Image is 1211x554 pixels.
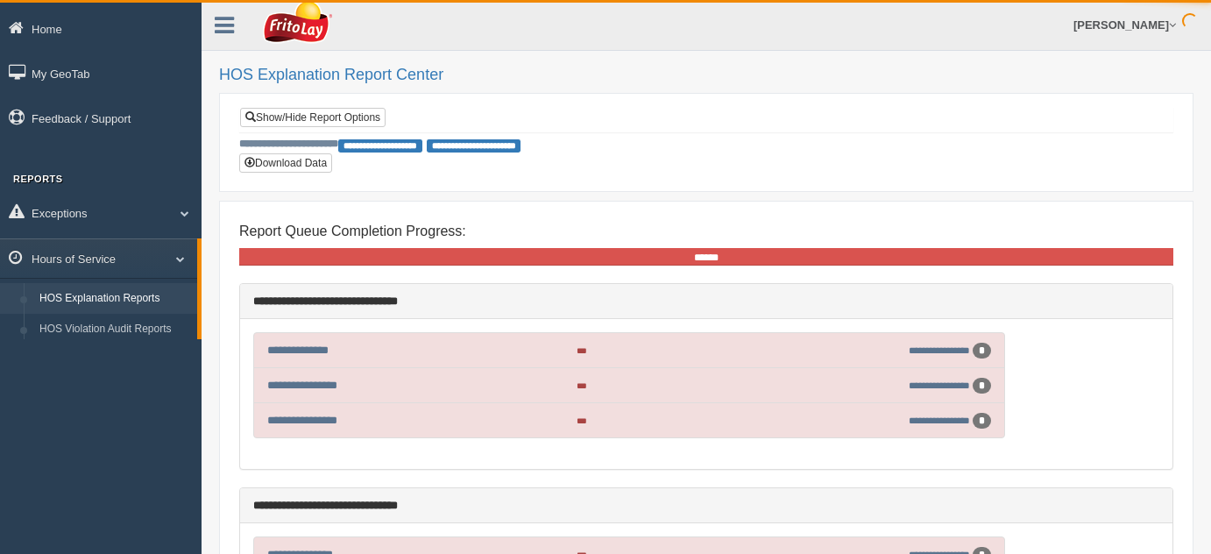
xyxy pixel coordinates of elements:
[240,108,386,127] a: Show/Hide Report Options
[219,67,1193,84] h2: HOS Explanation Report Center
[239,153,332,173] button: Download Data
[239,224,1173,239] h4: Report Queue Completion Progress:
[32,314,197,345] a: HOS Violation Audit Reports
[32,283,197,315] a: HOS Explanation Reports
